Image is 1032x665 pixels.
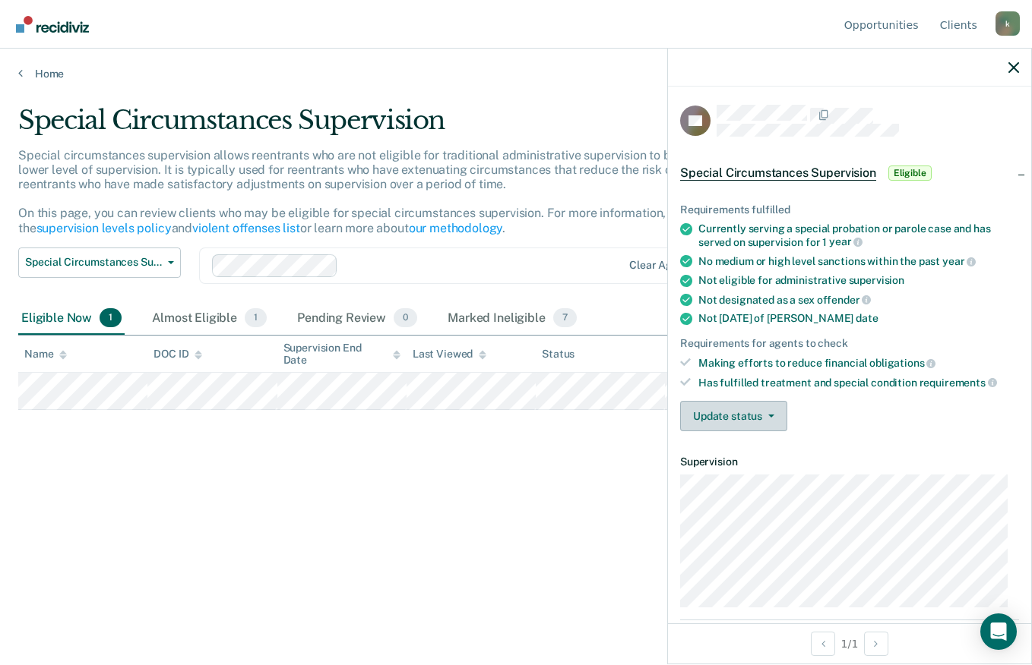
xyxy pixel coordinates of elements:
div: Pending Review [294,302,420,336]
div: Eligible Now [18,302,125,336]
span: supervision [849,274,904,286]
span: obligations [869,357,935,369]
span: 0 [394,308,417,328]
button: Next Opportunity [864,632,888,656]
button: Previous Opportunity [811,632,835,656]
span: Special Circumstances Supervision [680,165,876,181]
div: Clear agents [629,259,694,272]
div: Name [24,348,67,361]
span: Eligible [888,165,932,181]
div: Last Viewed [413,348,486,361]
div: Not eligible for administrative [698,274,1019,287]
span: offender [817,294,872,306]
div: Status [542,348,575,361]
div: Not designated as a sex [698,293,1019,307]
div: Requirements fulfilled [680,203,1019,216]
img: Recidiviz [16,16,89,33]
div: Making efforts to reduce financial [698,356,1019,370]
div: Almost Eligible [149,302,270,336]
div: Currently serving a special probation or parole case and has served on supervision for 1 [698,222,1019,248]
span: date [856,312,878,324]
div: k [996,11,1020,36]
a: violent offenses list [192,221,300,235]
div: Marked Ineligible [445,302,580,336]
div: DOC ID [154,348,202,361]
div: Requirements for agents to check [680,337,1019,350]
dt: Supervision [680,455,1019,468]
div: Open Intercom Messenger [980,613,1017,650]
span: requirements [920,377,997,389]
span: year [942,255,976,267]
div: Special Circumstances Supervision [18,105,793,148]
a: Home [18,67,1014,80]
div: Has fulfilled treatment and special condition [698,376,1019,389]
a: our methodology [409,221,503,235]
div: Not [DATE] of [PERSON_NAME] [698,312,1019,325]
span: 1 [100,308,122,328]
div: No medium or high level sanctions within the past [698,254,1019,268]
button: Update status [680,401,787,431]
div: Special Circumstances SupervisionEligible [668,149,1031,197]
div: 1 / 1 [668,623,1031,663]
p: Special circumstances supervision allows reentrants who are not eligible for traditional administ... [18,148,765,235]
span: Special Circumstances Supervision [25,256,162,269]
span: 1 [245,308,267,328]
a: supervision levels policy [36,221,172,235]
span: 7 [553,308,577,328]
div: Supervision End Date [283,342,400,367]
span: year [829,235,863,247]
button: Profile dropdown button [996,11,1020,36]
